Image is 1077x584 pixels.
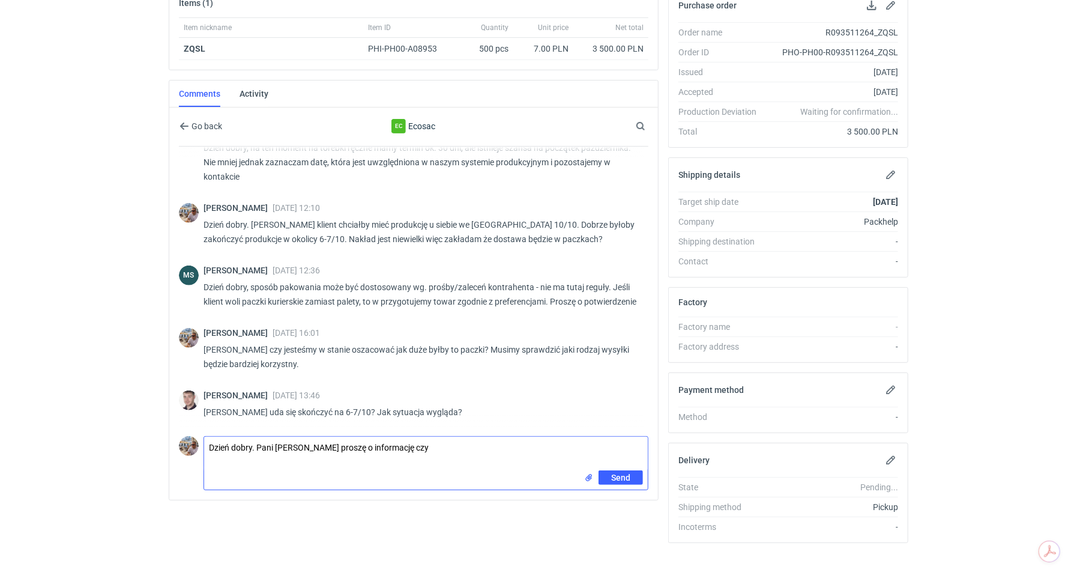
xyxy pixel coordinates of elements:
[678,46,766,58] div: Order ID
[766,86,898,98] div: [DATE]
[678,126,766,138] div: Total
[678,297,707,307] h2: Factory
[204,328,273,338] span: [PERSON_NAME]
[678,521,766,533] div: Incoterms
[179,266,199,285] div: Michał Sokołowski
[766,501,898,513] div: Pickup
[204,342,639,371] p: [PERSON_NAME] czy jesteśmy w stanie oszacować jak duże byłby to paczki? Musimy sprawdzić jaki rod...
[179,391,199,410] img: Maciej Sikora
[766,236,898,248] div: -
[678,255,766,267] div: Contact
[538,23,569,32] span: Unit price
[678,501,766,513] div: Shipping method
[766,341,898,353] div: -
[179,119,223,133] button: Go back
[578,43,644,55] div: 3 500.00 PLN
[633,119,672,133] input: Search
[678,170,740,180] h2: Shipping details
[678,321,766,333] div: Factory name
[678,341,766,353] div: Factory address
[766,411,898,423] div: -
[204,280,639,309] p: Dzień dobry, sposób pakowania może być dostosowany wg. prośby/zaleceń kontrahenta - nie ma tutaj ...
[766,521,898,533] div: -
[179,328,199,348] img: Michał Palasek
[766,216,898,228] div: Packhelp
[884,453,898,467] button: Edit delivery details
[766,66,898,78] div: [DATE]
[179,203,199,223] img: Michał Palasek
[179,81,220,107] a: Comments
[599,470,643,485] button: Send
[678,1,737,10] h2: Purchase order
[240,81,268,107] a: Activity
[860,482,898,492] em: Pending...
[884,168,898,182] button: Edit shipping details
[273,328,320,338] span: [DATE] 16:01
[391,119,406,133] figcaption: Ec
[368,23,391,32] span: Item ID
[766,26,898,38] div: R093511264_ZQSL
[179,436,199,456] img: Michał Palasek
[611,473,630,482] span: Send
[678,196,766,208] div: Target ship date
[678,86,766,98] div: Accepted
[204,437,648,470] textarea: Dzień dobry. Pani [PERSON_NAME] proszę o informację czy
[678,385,744,395] h2: Payment method
[873,197,898,207] strong: [DATE]
[204,203,273,213] span: [PERSON_NAME]
[766,255,898,267] div: -
[204,405,639,419] p: [PERSON_NAME] uda się skończyć na 6-7/10? Jak sytuacja wygląda?
[204,391,273,400] span: [PERSON_NAME]
[884,383,898,397] button: Edit payment method
[678,66,766,78] div: Issued
[184,23,232,32] span: Item nickname
[273,203,320,213] span: [DATE] 12:10
[368,43,448,55] div: PHI-PH00-A08953
[766,126,898,138] div: 3 500.00 PLN
[678,216,766,228] div: Company
[678,236,766,248] div: Shipping destination
[204,266,273,275] span: [PERSON_NAME]
[315,119,512,133] div: Ecosac
[273,266,320,275] span: [DATE] 12:36
[204,141,639,184] p: Dzień dobry, na ten moment na torebki ręczne mamy termin ok. 30 dni, ale istnieje szansa na począ...
[391,119,406,133] div: Ecosac
[453,38,513,60] div: 500 pcs
[678,411,766,423] div: Method
[518,43,569,55] div: 7.00 PLN
[678,481,766,493] div: State
[481,23,508,32] span: Quantity
[273,391,320,400] span: [DATE] 13:46
[189,122,222,130] span: Go back
[678,455,710,465] h2: Delivery
[678,26,766,38] div: Order name
[204,217,639,246] p: Dzień dobry. [PERSON_NAME] klient chciałby mieć produkcję u siebie we [GEOGRAPHIC_DATA] 10/10. Do...
[179,266,199,285] figcaption: MS
[766,46,898,58] div: PHO-PH00-R093511264_ZQSL
[615,23,644,32] span: Net total
[184,44,205,53] a: ZQSL
[678,106,766,118] div: Production Deviation
[800,106,898,118] em: Waiting for confirmation...
[766,321,898,333] div: -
